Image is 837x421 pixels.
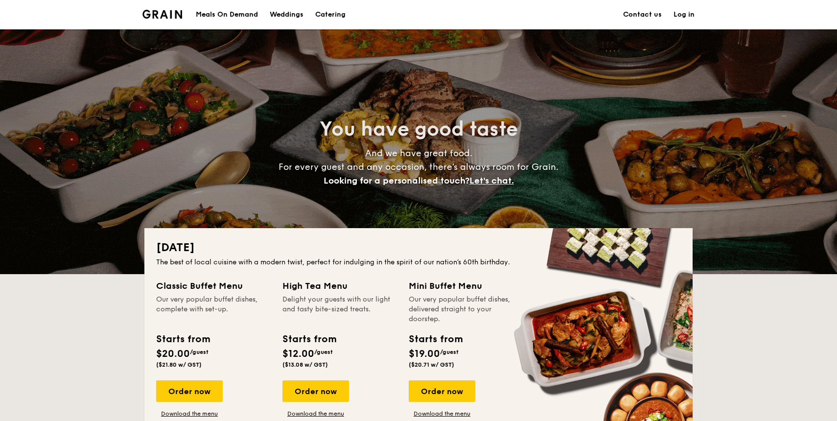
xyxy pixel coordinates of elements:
div: Order now [409,380,475,402]
a: Download the menu [409,410,475,418]
a: Download the menu [156,410,223,418]
div: Classic Buffet Menu [156,279,271,293]
span: And we have great food. For every guest and any occasion, there’s always room for Grain. [279,148,558,186]
span: $12.00 [282,348,314,360]
div: High Tea Menu [282,279,397,293]
span: Looking for a personalised touch? [324,175,469,186]
div: Starts from [282,332,336,347]
a: Download the menu [282,410,349,418]
span: ($13.08 w/ GST) [282,361,328,368]
h2: [DATE] [156,240,681,256]
span: Let's chat. [469,175,514,186]
span: /guest [314,349,333,355]
span: ($21.80 w/ GST) [156,361,202,368]
div: Order now [282,380,349,402]
span: You have good taste [320,117,518,141]
span: ($20.71 w/ GST) [409,361,454,368]
span: /guest [440,349,459,355]
div: Starts from [409,332,462,347]
div: Our very popular buffet dishes, delivered straight to your doorstep. [409,295,523,324]
span: /guest [190,349,209,355]
div: Starts from [156,332,209,347]
span: $19.00 [409,348,440,360]
a: Logotype [142,10,182,19]
div: Mini Buffet Menu [409,279,523,293]
span: $20.00 [156,348,190,360]
div: Order now [156,380,223,402]
div: Delight your guests with our light and tasty bite-sized treats. [282,295,397,324]
img: Grain [142,10,182,19]
div: Our very popular buffet dishes, complete with set-up. [156,295,271,324]
div: The best of local cuisine with a modern twist, perfect for indulging in the spirit of our nation’... [156,257,681,267]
